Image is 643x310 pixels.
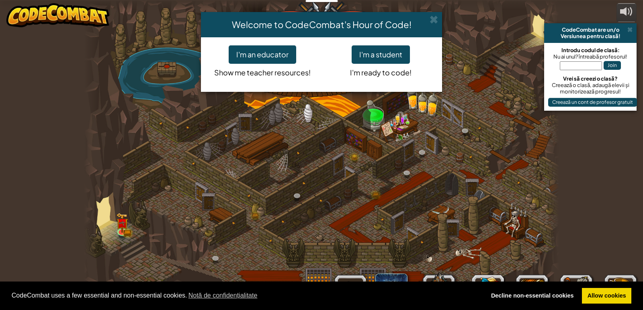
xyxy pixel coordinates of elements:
button: I'm an educator [229,45,296,64]
a: allow cookies [582,288,631,304]
p: Show me teacher resources! [209,64,315,78]
span: CodeCombat uses a few essential and non-essential cookies. [12,290,479,302]
button: I'm a student [352,45,410,64]
a: deny cookies [485,288,579,304]
p: I'm ready to code! [328,64,434,78]
a: learn more about cookies [187,290,259,302]
h4: Welcome to CodeCombat's Hour of Code! [207,18,436,31]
